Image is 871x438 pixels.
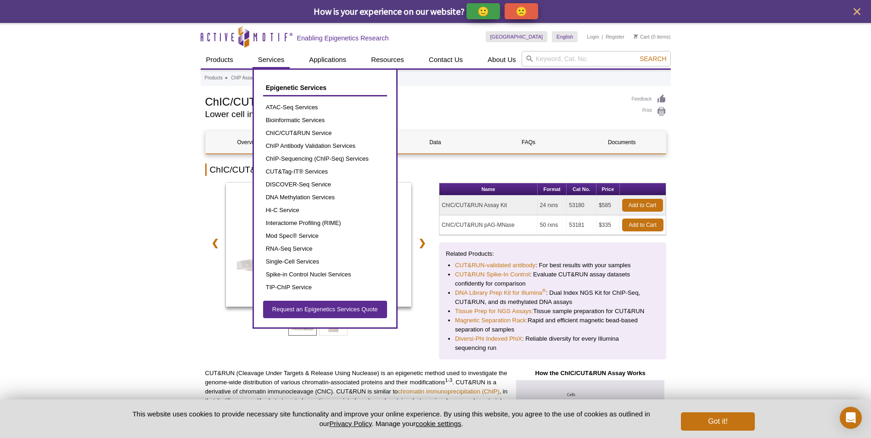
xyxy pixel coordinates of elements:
[263,165,387,178] a: CUT&Tag-IT® Services
[602,31,603,42] li: |
[263,301,387,318] a: Request an Epigenetics Services Quote
[263,191,387,204] a: DNA Methylation Services
[263,268,387,281] a: Spike-in Control Nuclei Services
[634,34,650,40] a: Cart
[303,51,352,68] a: Applications
[398,388,499,395] a: chromatin immunoprecipitation (ChIP)
[455,307,650,316] li: Tissue sample preparation for CUT&RUN
[263,281,387,294] a: TIP-ChIP Service
[206,131,292,153] a: Overview
[365,51,410,68] a: Resources
[455,334,650,353] li: : Reliable diversity for every Illumina sequencing run
[567,215,596,235] td: 53181
[579,131,665,153] a: Documents
[552,31,578,42] a: English
[681,412,754,431] button: Got it!
[596,183,619,196] th: Price
[263,140,387,152] a: ChIP Antibody Validation Services
[632,94,666,104] a: Feedback
[228,293,410,303] span: ChIC/CUT&RUN Assay Kit
[606,34,624,40] a: Register
[297,34,389,42] h2: Enabling Epigenetics Research
[455,261,535,270] a: CUT&RUN-validated antibody
[596,215,619,235] td: $335
[478,6,489,17] p: 🙂
[439,183,538,196] th: Name
[632,107,666,117] a: Print
[416,420,461,427] button: cookie settings
[266,84,326,91] span: Epigenetic Services
[538,215,567,235] td: 50 rxns
[439,215,538,235] td: ChIC/CUT&RUN pAG-MNase
[567,183,596,196] th: Cat No.
[205,232,225,253] a: ❮
[205,369,508,415] p: CUT&RUN (Cleavage Under Targets & Release Using Nuclease) is an epigenetic method used to investi...
[263,114,387,127] a: Bioinformatic Services
[263,217,387,230] a: Interactome Profiling (RIME)
[634,34,638,39] img: Your Cart
[263,204,387,217] a: Hi-C Service
[538,196,567,215] td: 24 rxns
[314,6,465,17] span: How is your experience on our website?
[455,288,546,298] a: DNA Library Prep Kit for Illumina®
[538,183,567,196] th: Format
[455,288,650,307] li: : Dual Index NGS Kit for ChIP-Seq, CUT&RUN, and ds methylated DNA assays
[455,270,530,279] a: CUT&RUN Spike-In Control
[205,110,623,118] h2: Lower cell input than traditional ChIP
[516,6,527,17] p: 🙁
[205,94,623,108] h1: ChIC/CUT&RUN Assay Kit
[486,31,548,42] a: [GEOGRAPHIC_DATA]
[263,79,387,96] a: Epigenetic Services
[329,420,371,427] a: Privacy Policy
[263,127,387,140] a: ChIC/CUT&RUN Service
[637,55,669,63] button: Search
[117,409,666,428] p: This website uses cookies to provide necessary site functionality and improve your online experie...
[226,183,412,309] a: ChIC/CUT&RUN Assay Kit
[455,261,650,270] li: : For best results with your samples
[622,199,663,212] a: Add to Cart
[542,288,546,293] sup: ®
[263,152,387,165] a: ChIP-Sequencing (ChIP-Seq) Services
[263,242,387,255] a: RNA-Seq Service
[225,75,228,80] li: »
[263,101,387,114] a: ATAC-Seq Services
[263,255,387,268] a: Single-Cell Services
[482,51,522,68] a: About Us
[587,34,599,40] a: Login
[231,74,257,82] a: ChIP Assays
[263,230,387,242] a: Mod Spec® Service
[253,51,290,68] a: Services
[446,249,659,258] p: Related Products:
[455,307,533,316] a: Tissue Prep for NGS Assays:
[596,196,619,215] td: $585
[201,51,239,68] a: Products
[392,131,478,153] a: Data
[840,407,862,429] div: Open Intercom Messenger
[412,232,432,253] a: ❯
[455,270,650,288] li: : Evaluate CUT&RUN assay datasets confidently for comparison
[634,31,671,42] li: (0 items)
[445,377,452,383] sup: 1-3
[455,316,528,325] a: Magnetic Separation Rack:
[226,183,412,307] img: ChIC/CUT&RUN Assay Kit
[263,178,387,191] a: DISCOVER-Seq Service
[455,334,522,343] a: Diversi-Phi Indexed PhiX
[439,196,538,215] td: ChIC/CUT&RUN Assay Kit
[622,219,663,231] a: Add to Cart
[567,196,596,215] td: 53180
[423,51,468,68] a: Contact Us
[205,74,223,82] a: Products
[535,370,645,376] strong: How the ChIC/CUT&RUN Assay Works
[851,6,863,17] button: close
[455,316,650,334] li: Rapid and efficient magnetic bead-based separation of samples
[522,51,671,67] input: Keyword, Cat. No.
[640,55,666,62] span: Search
[205,163,666,176] h2: ChIC/CUT&RUN Assay Kit Overview
[485,131,572,153] a: FAQs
